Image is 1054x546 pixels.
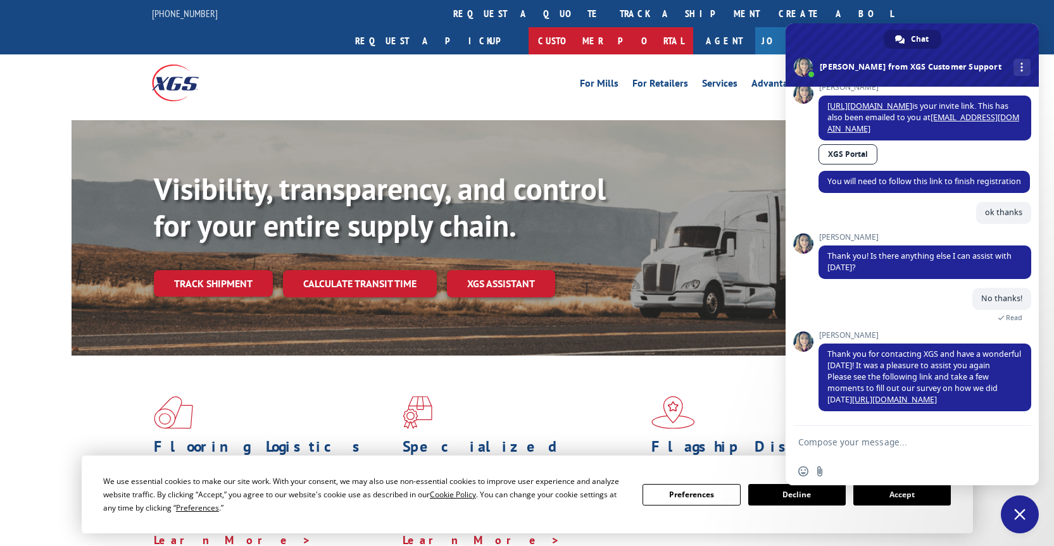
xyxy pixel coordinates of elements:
div: More channels [1013,59,1031,76]
a: For Retailers [632,78,688,92]
h1: Specialized Freight Experts [403,439,642,476]
span: [PERSON_NAME] [819,83,1031,92]
a: Services [702,78,737,92]
img: xgs-icon-flagship-distribution-model-red [651,396,695,429]
span: Send a file [815,466,825,476]
button: Preferences [643,484,740,506]
a: Calculate transit time [283,270,437,297]
a: [PHONE_NUMBER] [152,7,218,20]
a: Agent [693,27,755,54]
a: Track shipment [154,270,273,297]
span: ok thanks [985,207,1022,218]
span: Cookie Policy [430,489,476,500]
a: Join Our Team [755,27,903,54]
a: XGS Portal [819,144,877,164]
b: Visibility, transparency, and control for your entire supply chain. [154,169,606,245]
span: Thank you for contacting XGS and have a wonderful [DATE]! It was a pleasure to assist you again P... [827,349,1021,405]
span: You will need to follow this link to finish registration [827,176,1021,187]
a: [EMAIL_ADDRESS][DOMAIN_NAME] [827,112,1019,134]
button: Accept [853,484,951,506]
span: [PERSON_NAME] [819,233,1031,242]
a: Request a pickup [346,27,529,54]
button: Decline [748,484,846,506]
a: [URL][DOMAIN_NAME] [827,101,912,111]
span: Read [1006,313,1022,322]
a: For Mills [580,78,618,92]
div: Chat [884,30,941,49]
a: Advantages [751,78,803,92]
a: [URL][DOMAIN_NAME] [852,394,937,405]
span: Insert an emoji [798,466,808,476]
a: XGS ASSISTANT [447,270,555,297]
span: [PERSON_NAME] [819,331,1031,340]
span: Chat [911,30,929,49]
h1: Flooring Logistics Solutions [154,439,393,476]
span: is your invite link. This has also been emailed to you at [827,101,1019,134]
span: Thank you! Is there anything else I can assist with [DATE]? [827,251,1012,273]
a: Customer Portal [529,27,693,54]
textarea: Compose your message... [798,437,998,448]
img: xgs-icon-focused-on-flooring-red [403,396,432,429]
span: No thanks! [981,293,1022,304]
h1: Flagship Distribution Model [651,439,891,476]
div: We use essential cookies to make our site work. With your consent, we may also use non-essential ... [103,475,627,514]
img: xgs-icon-total-supply-chain-intelligence-red [154,396,193,429]
div: Cookie Consent Prompt [82,456,973,533]
div: Close chat [1001,495,1039,533]
span: Preferences [176,502,219,513]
